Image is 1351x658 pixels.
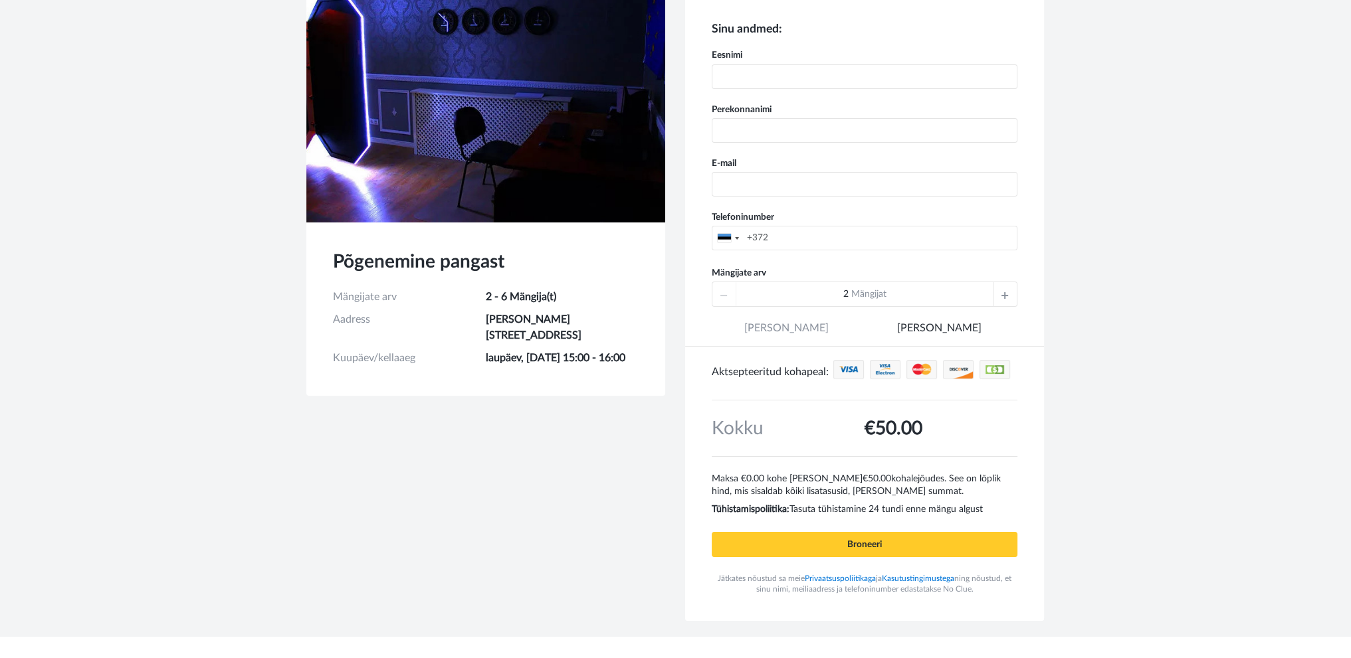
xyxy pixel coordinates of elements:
[712,573,1017,594] p: Jätkates nõustud sa meie ja ning nõustud, et sinu nimi, meiliaadress ja telefoninumber edastataks...
[702,210,1027,224] label: Telefoninumber
[712,532,1017,557] input: Broneeri
[980,370,1010,381] a: Sularaha
[864,321,1013,347] a: [PERSON_NAME]
[805,574,876,582] a: Privaatsuspoliitikaga
[702,48,1027,62] label: Eesnimi
[712,321,861,347] span: [PERSON_NAME]
[712,505,789,514] b: Tühistamispoliitika:
[702,157,1027,170] label: E-mail
[712,266,766,280] label: Mängijate arv
[712,226,1017,250] input: +372 5123 4567
[333,308,486,347] td: Aadress
[870,370,900,381] a: Krediit/Deebetkaardid
[843,289,848,299] span: 2
[486,347,639,369] td: laupäev, [DATE] 15:00 - 16:00
[702,103,1027,116] label: Perekonnanimi
[851,289,886,299] span: Mängijat
[712,498,1017,516] p: Tasuta tühistamine 24 tundi enne mängu algust
[333,249,639,275] h3: Põgenemine pangast
[833,370,864,381] a: Krediit/Deebetkaardid
[486,308,639,347] td: [PERSON_NAME] [STREET_ADDRESS]
[333,286,486,308] td: Mängijate arv
[712,360,833,384] div: Aktsepteeritud kohapeal:
[486,286,639,308] td: 2 - 6 Mängija(t)
[712,23,1017,35] h5: Sinu andmed:
[865,419,922,438] span: €50.00
[333,347,486,369] td: Kuupäev/kellaaeg
[943,370,974,381] a: Krediit/Deebetkaardid
[712,226,743,250] div: Estonia (Eesti): +372
[712,419,764,438] span: Kokku
[906,370,937,381] a: Krediit/Deebetkaardid
[712,467,1017,498] p: Maksa €0.00 kohe [PERSON_NAME] kohalejõudes. See on lõplik hind, mis sisaldab kõiki lisatasusid, ...
[882,574,954,582] a: Kasutustingimustega
[863,474,891,483] span: €50.00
